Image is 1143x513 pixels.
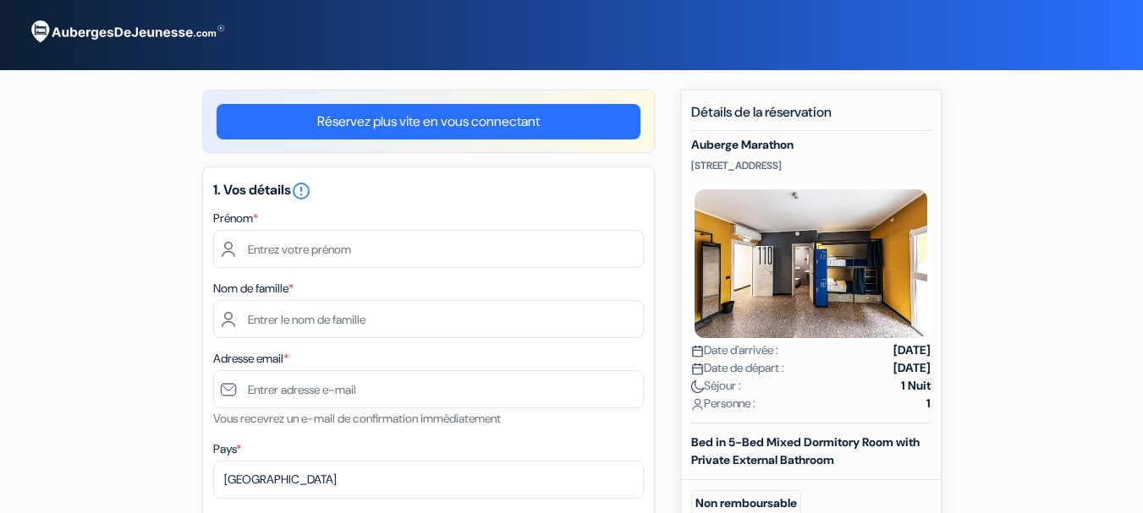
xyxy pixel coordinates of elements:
img: AubergesDeJeunesse.com [20,9,232,55]
strong: 1 Nuit [901,377,931,395]
label: Adresse email [213,350,288,368]
span: Séjour : [691,377,741,395]
label: Prénom [213,210,258,227]
img: calendar.svg [691,345,704,357]
input: Entrez votre prénom [213,230,644,268]
p: [STREET_ADDRESS] [691,159,931,172]
a: error_outline [291,181,311,199]
h5: Auberge Marathon [691,138,931,152]
img: calendar.svg [691,363,704,375]
label: Nom de famille [213,280,294,297]
small: Vous recevrez un e-mail de confirmation immédiatement [213,411,501,426]
label: Pays [213,440,241,458]
span: Date de départ : [691,359,784,377]
h5: 1. Vos détails [213,181,644,201]
input: Entrer le nom de famille [213,300,644,338]
span: Date d'arrivée : [691,341,778,359]
b: Bed in 5-Bed Mixed Dormitory Room with Private External Bathroom [691,434,920,467]
strong: [DATE] [893,359,931,377]
span: Personne : [691,395,756,412]
input: Entrer adresse e-mail [213,370,644,408]
i: error_outline [291,181,311,201]
strong: 1 [926,395,931,412]
strong: [DATE] [893,341,931,359]
img: moon.svg [691,380,704,393]
img: user_icon.svg [691,398,704,411]
h5: Détails de la réservation [691,104,931,131]
a: Réservez plus vite en vous connectant [217,104,640,139]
